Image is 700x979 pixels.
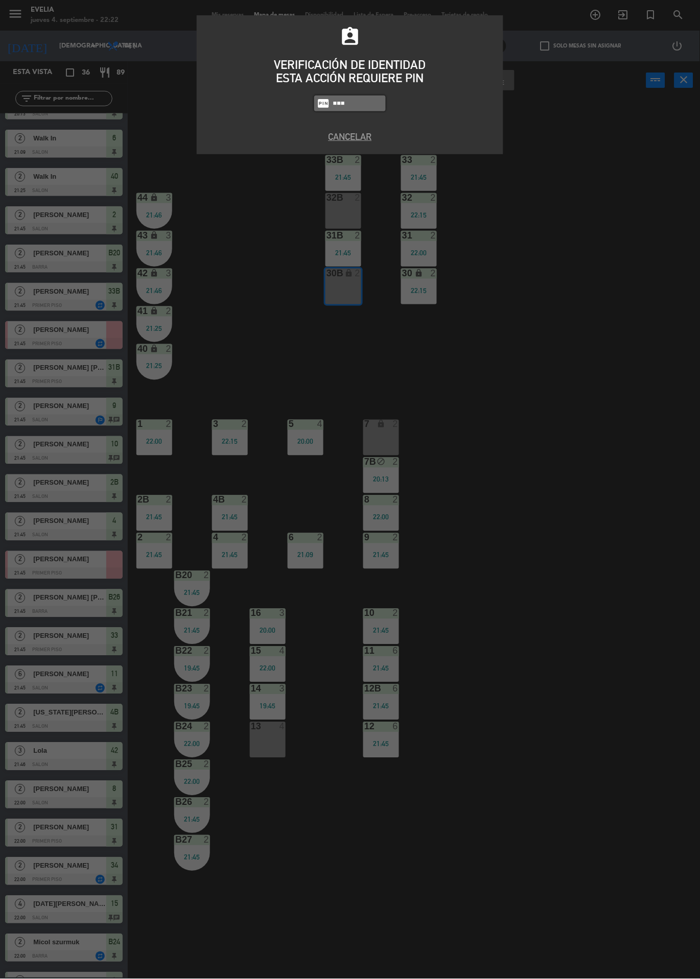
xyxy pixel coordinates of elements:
i: fiber_pin [317,97,330,110]
i: assignment_ind [339,26,361,47]
input: 1234 [332,98,383,109]
div: VERIFICACIÓN DE IDENTIDAD [204,58,496,71]
div: ESTA ACCIÓN REQUIERE PIN [204,71,496,85]
button: Cancelar [204,130,496,144]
